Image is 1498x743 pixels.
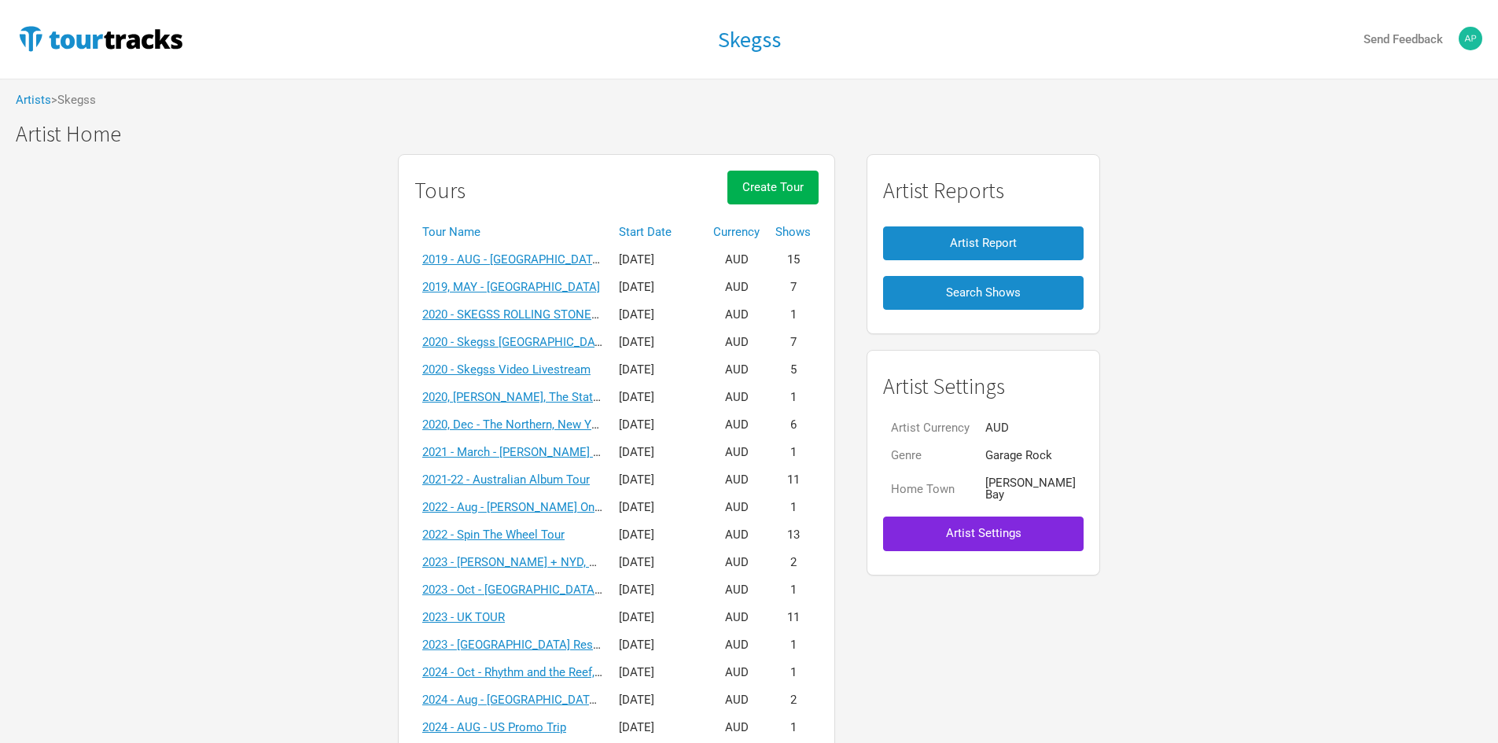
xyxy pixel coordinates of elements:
td: AUD [705,576,767,604]
a: 2019, MAY - [GEOGRAPHIC_DATA] [422,280,600,294]
span: Search Shows [946,285,1021,300]
td: [DATE] [611,659,705,686]
strong: Send Feedback [1364,32,1443,46]
a: 2023 - Oct - [GEOGRAPHIC_DATA], [GEOGRAPHIC_DATA] [422,583,716,597]
a: 2020, Dec - The Northern, New Years Eve Shows [422,417,675,432]
td: 1 [767,659,819,686]
td: AUD [705,329,767,356]
td: AUD [705,494,767,521]
a: 2020 - Skegss [GEOGRAPHIC_DATA] tour April [422,335,664,349]
button: Create Tour [727,171,819,204]
a: Artists [16,93,51,107]
td: 7 [767,274,819,301]
td: 1 [767,631,819,659]
button: Artist Report [883,226,1084,260]
a: 2023 - [GEOGRAPHIC_DATA] Reschedule Dates [422,638,668,652]
td: AUD [977,414,1084,442]
a: 2022 - Spin The Wheel Tour [422,528,565,542]
td: AUD [705,604,767,631]
td: [DATE] [611,274,705,301]
a: 2023 - UK TOUR [422,610,505,624]
td: Genre [883,442,977,469]
a: Artist Report [883,219,1084,268]
th: Currency [705,219,767,246]
td: 1 [767,301,819,329]
span: Create Tour [742,180,804,194]
a: 2020 - Skegss Video Livestream [422,362,591,377]
a: 2022 - Aug - [PERSON_NAME] On The Park Show [422,500,676,514]
td: [DATE] [611,576,705,604]
span: Artist Report [950,236,1017,250]
h1: Tours [414,178,466,203]
td: Artist Currency [883,414,977,442]
td: [DATE] [611,439,705,466]
td: 6 [767,411,819,439]
td: 11 [767,466,819,494]
td: AUD [705,274,767,301]
td: 1 [767,439,819,466]
td: AUD [705,631,767,659]
a: 2024 - Aug - [GEOGRAPHIC_DATA] / [GEOGRAPHIC_DATA] [422,693,724,707]
th: Shows [767,219,819,246]
a: 2020 - SKEGSS ROLLING STONES LIVESTREAM [422,307,672,322]
td: AUD [705,301,767,329]
a: 2021-22 - Australian Album Tour [422,473,590,487]
a: 2019 - AUG - [GEOGRAPHIC_DATA]/[GEOGRAPHIC_DATA] [422,252,721,267]
th: Tour Name [414,219,611,246]
a: Search Shows [883,268,1084,318]
a: 2021 - March - [PERSON_NAME] Album Launch [422,445,668,459]
td: AUD [705,521,767,549]
td: [DATE] [611,631,705,659]
td: [DATE] [611,301,705,329]
td: [DATE] [611,549,705,576]
h1: Artist Reports [883,178,1084,203]
td: [DATE] [611,494,705,521]
td: Home Town [883,469,977,509]
td: 7 [767,329,819,356]
td: [DATE] [611,356,705,384]
img: TourTracks [16,23,186,54]
td: 2 [767,686,819,714]
td: [PERSON_NAME] Bay [977,469,1084,509]
h1: Artist Home [16,122,1498,146]
td: AUD [705,659,767,686]
h1: Skegss [718,25,781,53]
td: 11 [767,604,819,631]
td: AUD [705,384,767,411]
td: AUD [705,686,767,714]
td: AUD [705,466,767,494]
button: Search Shows [883,276,1084,310]
td: 1 [767,714,819,741]
td: [DATE] [611,604,705,631]
td: AUD [705,411,767,439]
td: [DATE] [611,411,705,439]
td: [DATE] [611,521,705,549]
td: 1 [767,384,819,411]
td: 15 [767,246,819,274]
td: 2 [767,549,819,576]
td: 1 [767,576,819,604]
td: AUD [705,246,767,274]
a: 2024 - Oct - Rhythm and the Reef, Mackay [422,665,639,679]
td: 5 [767,356,819,384]
h1: Artist Settings [883,374,1084,399]
td: [DATE] [611,329,705,356]
td: 13 [767,521,819,549]
a: Artist Settings [883,509,1084,558]
td: AUD [705,549,767,576]
td: AUD [705,714,767,741]
img: Alexander [1459,27,1482,50]
span: Artist Settings [946,526,1021,540]
a: 2020, [PERSON_NAME], The Station [422,390,609,404]
td: 1 [767,494,819,521]
td: AUD [705,356,767,384]
td: [DATE] [611,466,705,494]
a: 2024 - AUG - US Promo Trip [422,720,566,734]
td: AUD [705,439,767,466]
span: > Skegss [51,94,96,106]
a: 2023 - [PERSON_NAME] + NYD, Billinudgel [422,555,643,569]
td: [DATE] [611,384,705,411]
td: [DATE] [611,714,705,741]
a: Skegss [718,28,781,52]
a: Create Tour [727,171,819,219]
